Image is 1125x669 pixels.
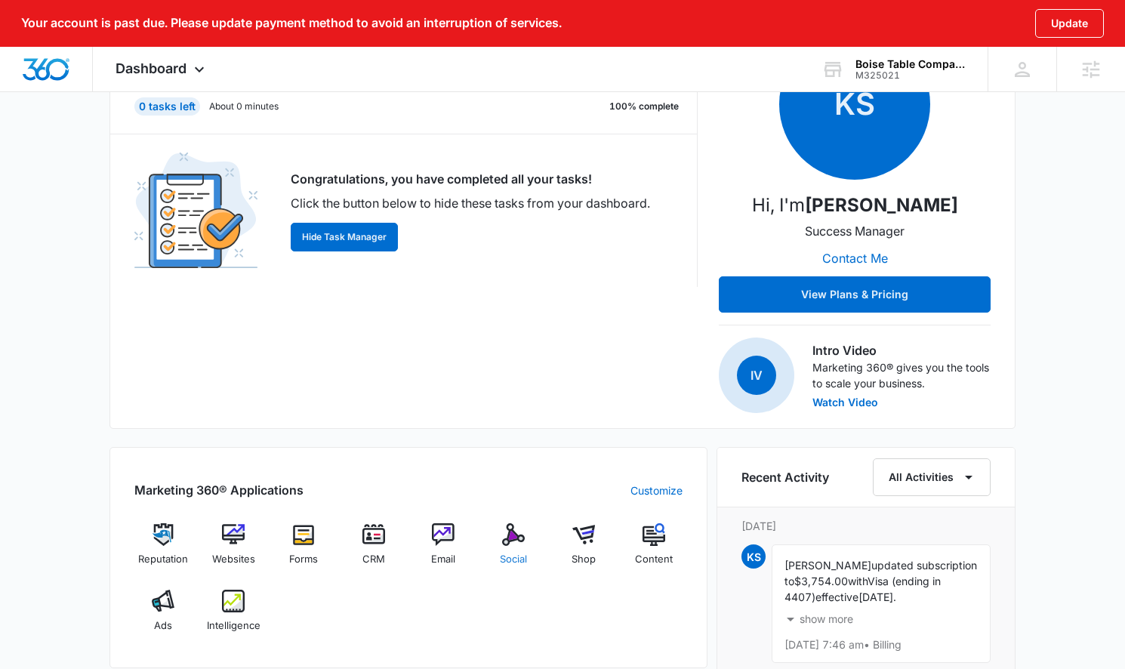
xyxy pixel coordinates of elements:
a: Content [624,523,683,578]
div: account name [855,58,966,70]
span: Email [431,552,455,567]
p: Your account is past due. Please update payment method to avoid an interruption of services. [21,16,562,30]
p: [DATE] 7:46 am • Billing [784,640,978,650]
a: Customize [630,482,683,498]
button: Hide Task Manager [291,223,398,251]
strong: [PERSON_NAME] [805,194,958,216]
a: Forms [275,523,333,578]
h6: Recent Activity [741,468,829,486]
span: Intelligence [207,618,260,634]
div: account id [855,70,966,81]
h2: Marketing 360® Applications [134,481,304,499]
span: Social [500,552,527,567]
button: Watch Video [812,397,878,408]
span: Reputation [138,552,188,567]
span: effective [815,590,858,603]
button: View Plans & Pricing [719,276,991,313]
p: 100% complete [609,100,679,113]
div: Dashboard [93,47,231,91]
span: IV [737,356,776,395]
span: Dashboard [116,60,186,76]
a: CRM [344,523,402,578]
button: All Activities [873,458,991,496]
p: Hi, I'm [752,192,958,219]
span: Websites [212,552,255,567]
a: Intelligence [205,590,263,644]
span: [PERSON_NAME] [784,559,871,572]
a: Email [415,523,473,578]
span: [DATE]. [858,590,896,603]
h3: Intro Video [812,341,991,359]
p: Marketing 360® gives you the tools to scale your business. [812,359,991,391]
a: Ads [134,590,193,644]
p: [DATE] [741,518,991,534]
p: show more [800,614,853,624]
span: Content [635,552,673,567]
button: Contact Me [807,240,903,276]
span: with [848,575,868,587]
span: Shop [572,552,596,567]
button: show more [784,605,853,634]
a: Social [485,523,543,578]
span: updated subscription to [784,559,977,587]
a: Reputation [134,523,193,578]
span: KS [779,29,930,180]
a: Shop [555,523,613,578]
a: Websites [205,523,263,578]
span: Forms [289,552,318,567]
span: Ads [154,618,172,634]
p: Success Manager [805,222,905,240]
p: Click the button below to hide these tasks from your dashboard. [291,194,650,212]
div: 0 tasks left [134,97,200,116]
button: Update [1035,9,1104,38]
span: CRM [362,552,385,567]
p: Congratulations, you have completed all your tasks! [291,170,650,188]
span: KS [741,544,766,569]
p: About 0 minutes [209,100,279,113]
span: $3,754.00 [794,575,848,587]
